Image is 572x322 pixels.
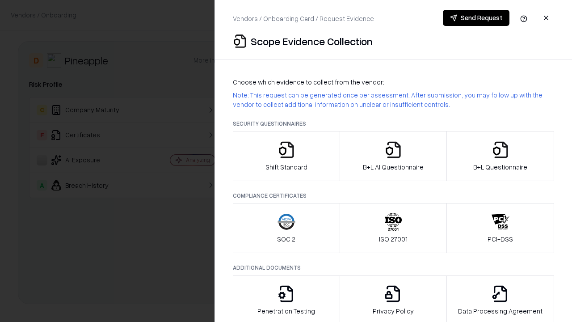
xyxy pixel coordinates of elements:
p: B+L Questionnaire [473,162,527,172]
p: Penetration Testing [257,306,315,316]
button: SOC 2 [233,203,340,253]
p: Additional Documents [233,264,554,271]
p: Choose which evidence to collect from the vendor: [233,77,554,87]
button: PCI-DSS [446,203,554,253]
p: Vendors / Onboarding Card / Request Evidence [233,14,374,23]
p: Compliance Certificates [233,192,554,199]
p: B+L AI Questionnaire [363,162,424,172]
p: SOC 2 [277,234,295,244]
p: Privacy Policy [373,306,414,316]
button: B+L Questionnaire [446,131,554,181]
p: Data Processing Agreement [458,306,543,316]
button: Shift Standard [233,131,340,181]
p: PCI-DSS [488,234,513,244]
button: ISO 27001 [340,203,447,253]
p: Note: This request can be generated once per assessment. After submission, you may follow up with... [233,90,554,109]
button: Send Request [443,10,509,26]
p: Security Questionnaires [233,120,554,127]
p: Shift Standard [265,162,307,172]
button: B+L AI Questionnaire [340,131,447,181]
p: Scope Evidence Collection [251,34,373,48]
p: ISO 27001 [379,234,408,244]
